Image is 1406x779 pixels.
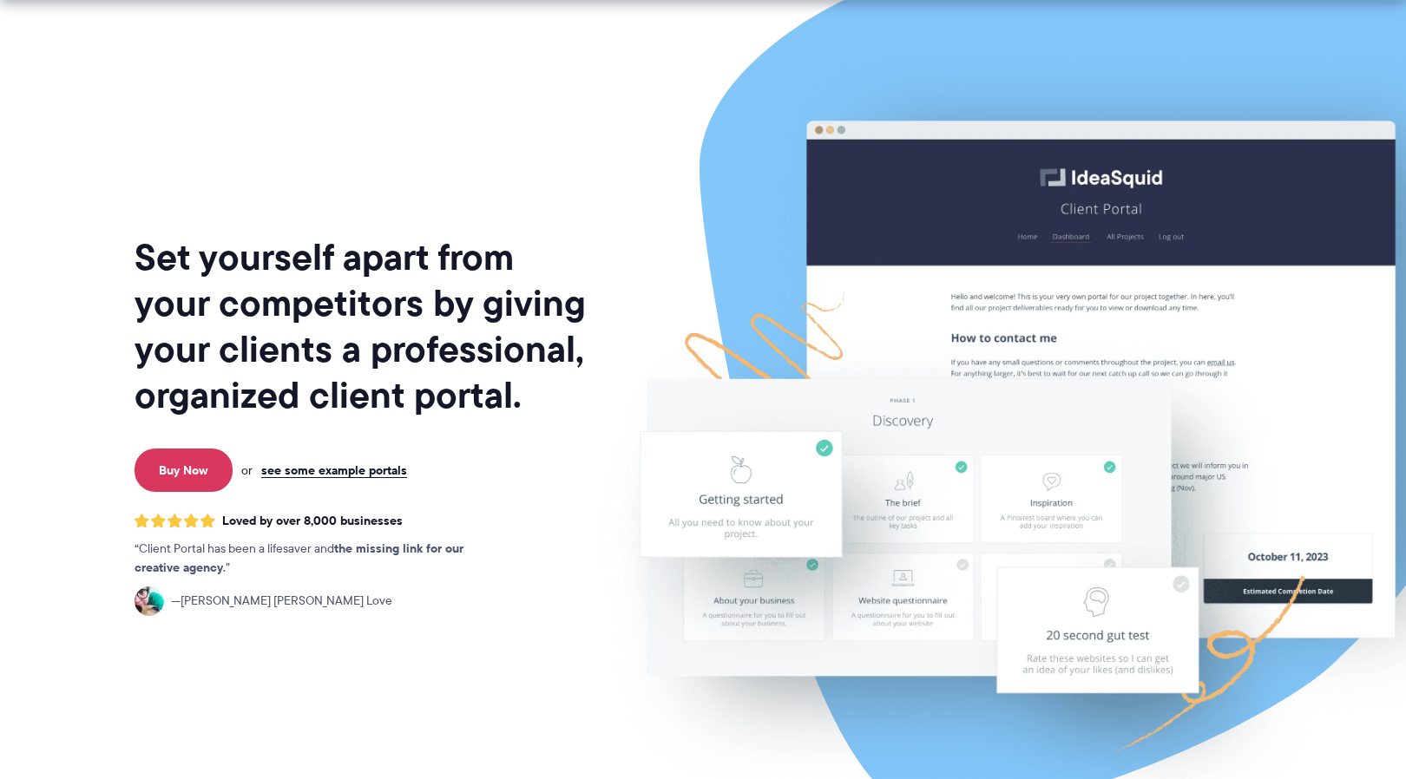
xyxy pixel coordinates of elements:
[171,592,392,611] span: [PERSON_NAME] [PERSON_NAME] Love
[135,448,233,492] a: Buy Now
[241,462,253,478] span: or
[135,234,589,418] h1: Set yourself apart from your competitors by giving your clients a professional, organized client ...
[261,462,407,478] a: see some example portals
[135,540,499,578] p: Client Portal has been a lifesaver and .
[222,514,403,528] span: Loved by over 8,000 businesses
[135,539,463,577] strong: the missing link for our creative agency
